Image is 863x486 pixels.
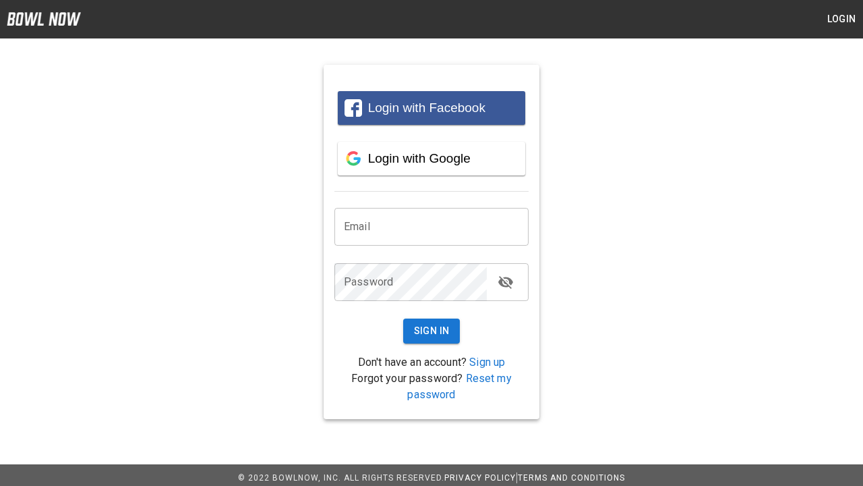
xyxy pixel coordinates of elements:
[444,473,516,483] a: Privacy Policy
[238,473,444,483] span: © 2022 BowlNow, Inc. All Rights Reserved.
[338,91,525,125] button: Login with Facebook
[334,371,529,403] p: Forgot your password?
[492,269,519,296] button: toggle password visibility
[334,354,529,371] p: Don't have an account?
[518,473,625,483] a: Terms and Conditions
[368,101,485,115] span: Login with Facebook
[820,7,863,32] button: Login
[407,372,511,401] a: Reset my password
[7,12,81,26] img: logo
[403,319,460,344] button: Sign In
[469,356,505,369] a: Sign up
[368,151,471,165] span: Login with Google
[338,142,525,175] button: Login with Google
